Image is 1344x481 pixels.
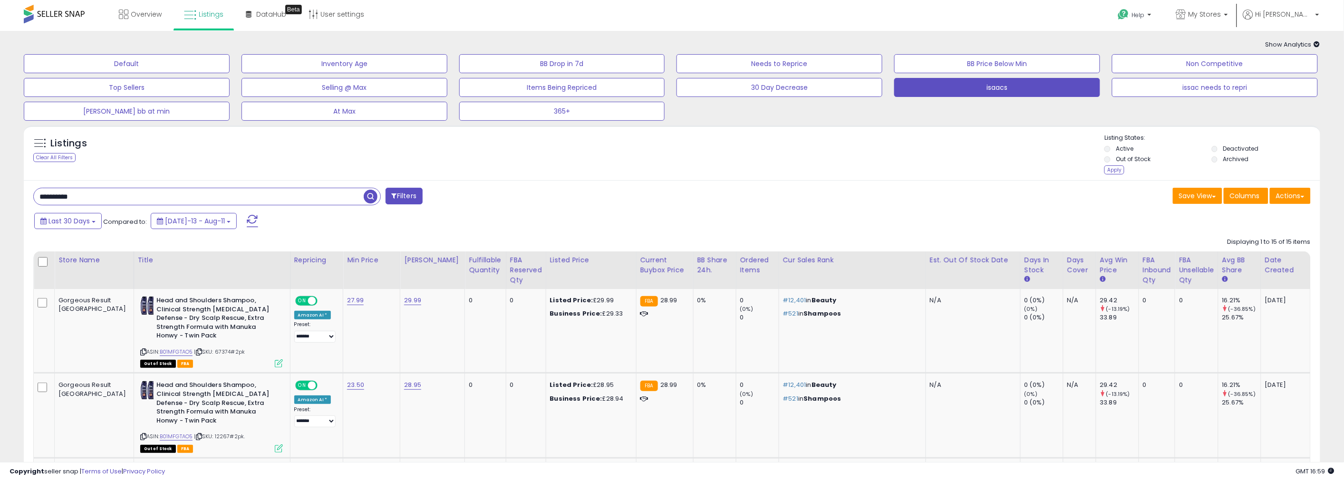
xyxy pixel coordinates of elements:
a: 27.99 [347,296,364,305]
p: in [783,296,919,305]
div: 0 [740,381,779,389]
div: 0 (0%) [1025,313,1063,322]
div: FBA Unsellable Qty [1179,255,1214,285]
span: Overview [131,10,162,19]
a: 23.50 [347,380,364,390]
button: Selling @ Max [242,78,447,97]
button: 30 Day Decrease [677,78,882,97]
span: All listings that are currently out of stock and unavailable for purchase on Amazon [140,445,176,453]
div: N/A [1067,381,1089,389]
label: Archived [1223,155,1249,163]
b: Business Price: [550,309,602,318]
button: Last 30 Days [34,213,102,229]
div: 0 (0%) [1025,381,1063,389]
span: ON [296,382,308,390]
div: Title [138,255,286,265]
div: 0 [510,381,539,389]
div: 0 [510,296,539,305]
div: 33.89 [1100,398,1139,407]
a: Hi [PERSON_NAME] [1243,10,1319,31]
p: N/A [930,381,1013,389]
div: £29.33 [550,309,629,318]
div: 0 [469,381,498,389]
small: (0%) [1025,390,1038,398]
div: 33.89 [1100,313,1139,322]
span: #12,401 [783,380,806,389]
div: Displaying 1 to 15 of 15 items [1228,238,1311,247]
label: Active [1116,144,1133,153]
div: £28.95 [550,381,629,389]
span: 28.99 [660,380,677,389]
b: Listed Price: [550,296,593,305]
p: in [783,381,919,389]
small: (0%) [1025,305,1038,313]
button: Columns [1224,188,1268,204]
a: 28.95 [404,380,421,390]
button: [DATE]-13 - Aug-11 [151,213,237,229]
small: (-13.19%) [1106,305,1130,313]
img: 51+nTZ+lO2L._SL40_.jpg [140,296,154,315]
span: Help [1132,11,1145,19]
div: 0 [1143,296,1168,305]
p: in [783,394,919,403]
span: Show Analytics [1266,40,1320,49]
div: 0% [697,296,729,305]
button: Top Sellers [24,78,230,97]
span: Shampoos [804,309,841,318]
button: Actions [1270,188,1311,204]
span: Shampoos [804,394,841,403]
div: Clear All Filters [33,153,76,162]
div: 29.42 [1100,381,1139,389]
div: Apply [1104,165,1124,174]
button: Default [24,54,230,73]
span: FBA [177,360,193,368]
div: Avg BB Share [1222,255,1257,275]
span: Compared to: [103,217,147,226]
span: Beauty [812,296,837,305]
span: Listings [199,10,223,19]
div: Days Cover [1067,255,1092,275]
span: DataHub [256,10,286,19]
div: Repricing [294,255,339,265]
div: 0 [469,296,498,305]
a: B01MFGTAO5 [160,433,193,441]
b: Listed Price: [550,380,593,389]
small: FBA [640,381,658,391]
div: [DATE] [1265,381,1303,389]
a: 29.99 [404,296,421,305]
span: Beauty [812,380,837,389]
div: Store Name [58,255,130,265]
div: Min Price [347,255,396,265]
small: Avg BB Share. [1222,275,1228,284]
span: [DATE]-13 - Aug-11 [165,216,225,226]
b: Business Price: [550,394,602,403]
span: My Stores [1189,10,1221,19]
div: 25.67% [1222,313,1261,322]
a: Terms of Use [81,467,122,476]
div: Amazon AI * [294,395,331,404]
button: Save View [1173,188,1222,204]
strong: Copyright [10,467,44,476]
small: (0%) [740,305,754,313]
p: in [783,309,919,318]
button: Filters [386,188,423,204]
div: Tooltip anchor [285,5,302,14]
small: (-36.85%) [1228,390,1256,398]
span: Hi [PERSON_NAME] [1256,10,1313,19]
small: (-36.85%) [1228,305,1256,313]
small: (0%) [740,390,754,398]
span: ON [296,297,308,305]
div: 0% [697,381,729,389]
div: £29.99 [550,296,629,305]
div: Days In Stock [1025,255,1059,275]
span: | SKU: 12267#2pk. [194,433,245,440]
span: OFF [316,382,331,390]
span: #12,401 [783,296,806,305]
div: 0 [740,398,779,407]
i: Get Help [1118,9,1130,20]
button: BB Price Below Min [894,54,1100,73]
button: Items Being Repriced [459,78,665,97]
h5: Listings [50,137,87,150]
div: N/A [1067,296,1089,305]
div: 16.21% [1222,381,1261,389]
